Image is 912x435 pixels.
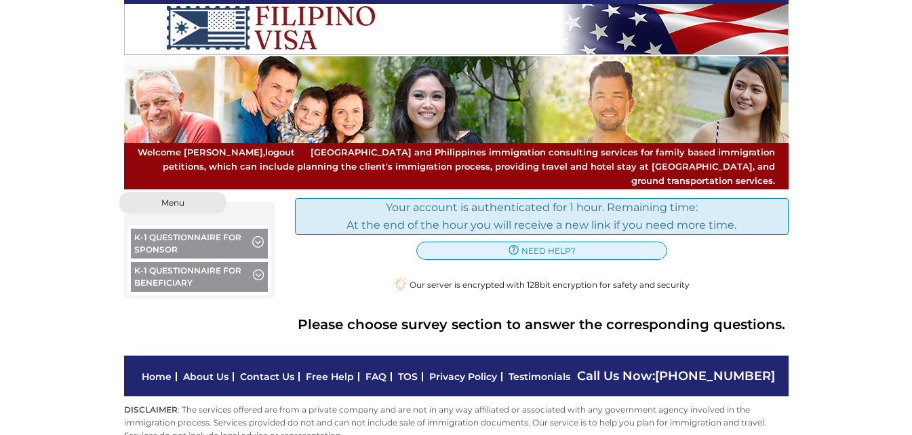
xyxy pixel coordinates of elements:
button: Menu [119,191,227,214]
a: TOS [398,371,418,383]
span: Our server is encrypted with 128bit encryption for safety and security [410,278,690,291]
a: Contact Us [240,371,294,383]
a: Free Help [306,371,354,383]
button: K-1 Questionnaire for Sponsor [131,229,269,262]
button: K-1 Questionnaire for Beneficiary [131,262,269,295]
span: [GEOGRAPHIC_DATA] and Philippines immigration consulting services for family based immigration pe... [138,145,775,187]
a: [PHONE_NUMBER] [655,368,775,383]
span: Menu [161,199,184,207]
a: Home [142,371,172,383]
b: Please choose survey section to answer the corresponding questions. [298,314,785,335]
span: Call Us Now: [577,368,775,383]
a: About Us [183,371,229,383]
span: Welcome [PERSON_NAME], [138,145,295,159]
a: logout [265,147,295,157]
a: need help? [416,242,667,260]
a: FAQ [365,371,386,383]
a: Testimonials [509,371,570,383]
span: need help? [521,244,576,257]
strong: DISCLAIMER [124,404,178,415]
div: Your account is authenticated for 1 hour. Remaining time: At the end of the hour you will receive... [295,198,789,234]
a: Privacy Policy [429,371,497,383]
